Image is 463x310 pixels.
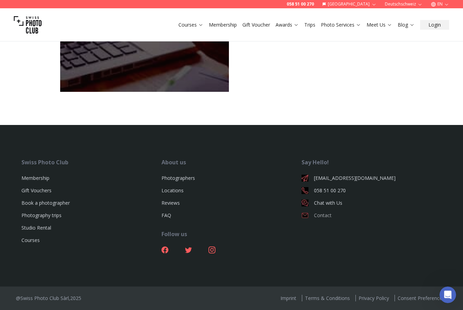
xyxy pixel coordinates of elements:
a: Gift Voucher [242,21,270,28]
a: Awards [276,21,299,28]
a: Membership [209,21,237,28]
img: Swiss photo club [14,11,41,39]
a: Terms & Conditions [302,295,353,301]
button: Trips [302,20,318,30]
iframe: Intercom live chat [439,287,456,303]
button: Meet Us [364,20,395,30]
a: Photo Services [321,21,361,28]
button: Blog [395,20,417,30]
a: Studio Rental [21,224,51,231]
a: 058 51 00 270 [287,1,314,7]
a: Trips [304,21,315,28]
div: Swiss Photo Club [21,158,161,166]
a: Imprint [278,295,299,301]
button: Photo Services [318,20,364,30]
button: Awards [273,20,302,30]
a: Blog [398,21,415,28]
a: Locations [161,187,184,194]
div: Follow us [161,230,302,238]
div: Say Hello! [302,158,442,166]
a: FAQ [161,212,171,219]
a: Courses [178,21,203,28]
div: About us [161,158,302,166]
a: Gift Vouchers [21,187,52,194]
a: Chat with Us [302,200,442,206]
a: Privacy Policy [355,295,392,301]
button: Login [420,20,449,30]
a: Consent Preferences [395,295,447,301]
a: Contact [302,212,442,219]
a: [EMAIL_ADDRESS][DOMAIN_NAME] [302,175,442,182]
button: Gift Voucher [240,20,273,30]
button: Courses [176,20,206,30]
a: Reviews [161,200,180,206]
a: Book a photographer [21,200,70,206]
a: 058 51 00 270 [302,187,442,194]
a: Photographers [161,175,195,181]
button: Membership [206,20,240,30]
a: Photography trips [21,212,62,219]
a: Meet Us [367,21,392,28]
a: Membership [21,175,49,181]
div: @Swiss Photo Club Sàrl, 2025 [16,295,81,302]
a: Courses [21,237,40,243]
